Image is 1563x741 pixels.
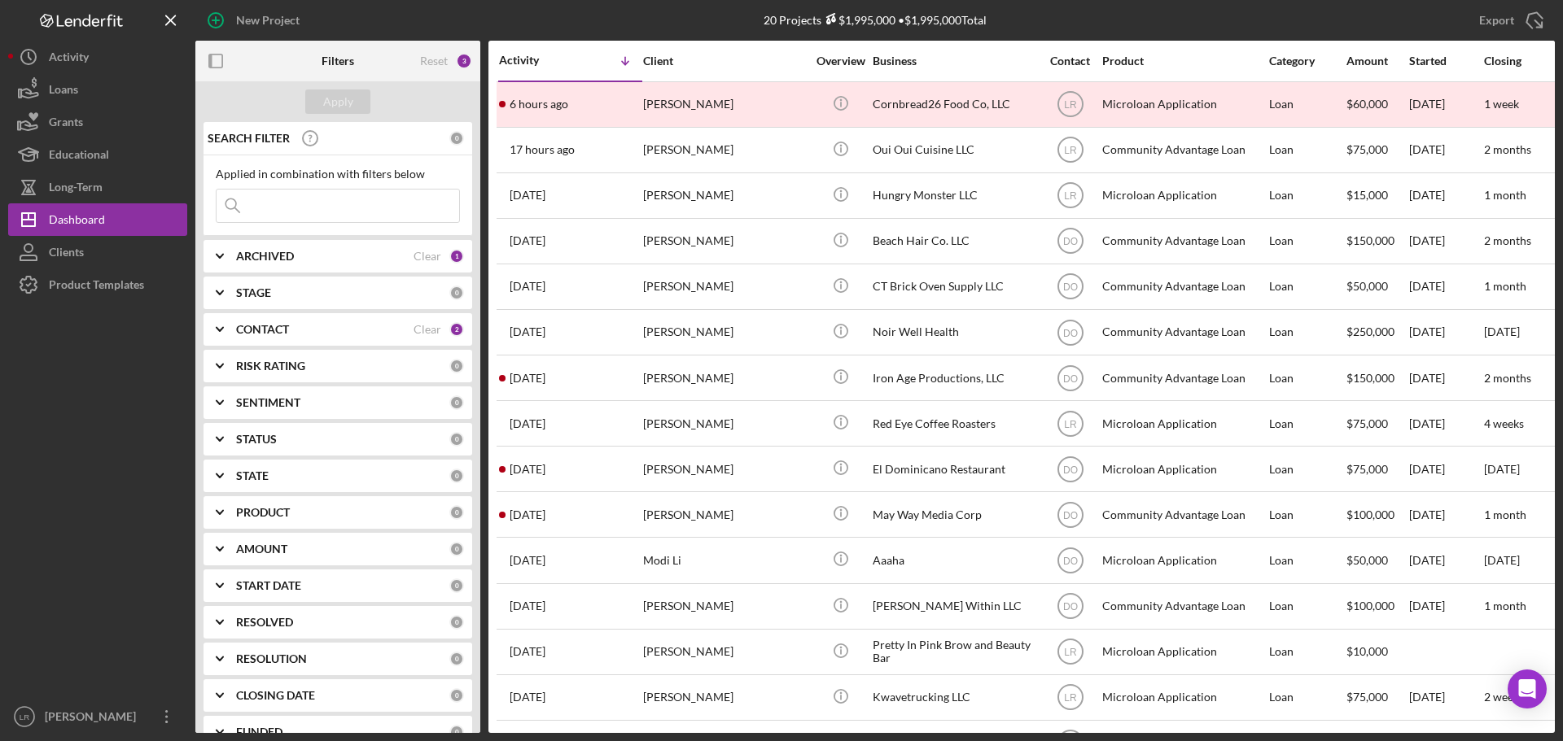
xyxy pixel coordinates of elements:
[1409,538,1482,582] div: [DATE]
[236,286,271,299] b: STAGE
[236,250,294,263] b: ARCHIVED
[1102,630,1265,673] div: Microloan Application
[1063,509,1078,521] text: DO
[449,688,464,703] div: 0
[49,41,89,77] div: Activity
[1484,416,1524,430] time: 4 weeks
[236,506,290,519] b: PRODUCT
[1463,4,1555,37] button: Export
[643,265,806,308] div: [PERSON_NAME]
[1409,356,1482,399] div: [DATE]
[449,395,464,410] div: 0
[236,469,269,482] b: STATE
[8,73,187,106] button: Loans
[873,174,1035,217] div: Hungry Monster LLC
[510,280,545,293] time: 2025-10-07 12:08
[643,356,806,399] div: [PERSON_NAME]
[1040,54,1101,68] div: Contact
[1346,371,1394,385] span: $150,000
[1102,402,1265,445] div: Microloan Application
[449,615,464,630] div: 0
[1269,630,1345,673] div: Loan
[1102,83,1265,126] div: Microloan Application
[1102,265,1265,308] div: Community Advantage Loan
[873,630,1035,673] div: Pretty In Pink Brow and Beauty Bar
[449,249,464,264] div: 1
[49,171,103,207] div: Long-Term
[1064,692,1077,704] text: LR
[873,83,1035,126] div: Cornbread26 Food Co, LLC
[1484,142,1531,156] time: 2 months
[510,599,545,612] time: 2025-09-14 19:50
[1484,188,1526,202] time: 1 month
[420,54,448,68] div: Reset
[1409,311,1482,354] div: [DATE]
[499,54,571,67] div: Activity
[873,585,1035,628] div: [PERSON_NAME] Within LLC
[1102,174,1265,217] div: Microloan Application
[236,689,315,702] b: CLOSING DATE
[1269,402,1345,445] div: Loan
[873,538,1035,582] div: Aaaha
[236,4,300,37] div: New Project
[8,203,187,236] button: Dashboard
[1346,690,1388,704] span: $75,000
[449,542,464,556] div: 0
[873,356,1035,399] div: Iron Age Productions, LLC
[1484,462,1520,476] time: [DATE]
[1409,174,1482,217] div: [DATE]
[49,138,109,175] div: Educational
[1102,447,1265,490] div: Microloan Application
[1269,83,1345,126] div: Loan
[1409,447,1482,490] div: [DATE]
[8,268,187,301] button: Product Templates
[1063,327,1078,338] text: DO
[1102,356,1265,399] div: Community Advantage Loan
[643,676,806,719] div: [PERSON_NAME]
[1269,493,1345,536] div: Loan
[1484,325,1520,338] time: [DATE]
[873,129,1035,172] div: Oui Oui Cuisine LLC
[1346,188,1388,202] span: $15,000
[873,311,1035,354] div: Noir Well Health
[1269,220,1345,263] div: Loan
[1269,54,1345,68] div: Category
[449,286,464,300] div: 0
[1409,83,1482,126] div: [DATE]
[449,432,464,447] div: 0
[236,616,293,629] b: RESOLVED
[322,54,354,68] b: Filters
[1346,54,1408,68] div: Amount
[49,268,144,305] div: Product Templates
[1409,585,1482,628] div: [DATE]
[1346,599,1394,612] span: $100,000
[1346,279,1388,293] span: $50,000
[1269,129,1345,172] div: Loan
[643,402,806,445] div: [PERSON_NAME]
[1102,538,1265,582] div: Microloan Application
[873,676,1035,719] div: Kwavetrucking LLC
[1484,690,1524,704] time: 2 weeks
[1484,371,1531,385] time: 2 months
[49,106,83,142] div: Grants
[643,493,806,536] div: [PERSON_NAME]
[1269,174,1345,217] div: Loan
[873,402,1035,445] div: Red Eye Coffee Roasters
[873,220,1035,263] div: Beach Hair Co. LLC
[873,493,1035,536] div: May Way Media Corp
[1409,676,1482,719] div: [DATE]
[510,98,568,111] time: 2025-10-10 12:51
[643,220,806,263] div: [PERSON_NAME]
[643,538,806,582] div: Modi Li
[873,265,1035,308] div: CT Brick Oven Supply LLC
[1409,265,1482,308] div: [DATE]
[1346,416,1388,430] span: $75,000
[1409,54,1482,68] div: Started
[1346,83,1408,126] div: $60,000
[456,53,472,69] div: 3
[643,129,806,172] div: [PERSON_NAME]
[1064,647,1077,658] text: LR
[510,143,575,156] time: 2025-10-10 02:16
[208,132,290,145] b: SEARCH FILTER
